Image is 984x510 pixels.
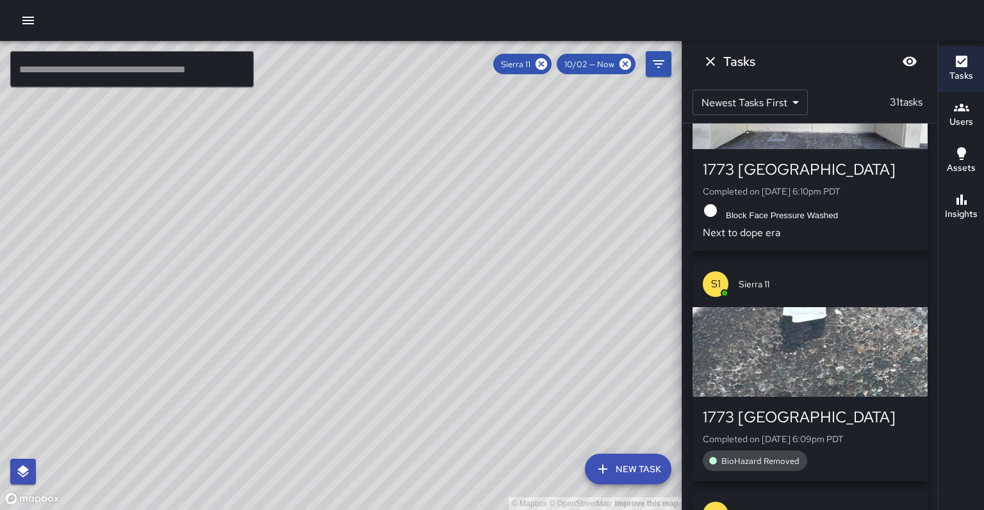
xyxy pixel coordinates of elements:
p: Completed on [DATE] 6:10pm PDT [703,185,917,198]
button: Filters [646,51,671,77]
h6: Insights [945,207,978,221]
button: New Task [585,454,671,484]
h6: Users [949,115,973,129]
button: S1Sierra 111773 [GEOGRAPHIC_DATA]Completed on [DATE] 6:10pm PDTBlock Face Pressure WashedNext to ... [693,13,928,251]
button: Blur [897,49,922,74]
p: S1 [711,276,721,292]
div: 1773 [GEOGRAPHIC_DATA] [703,407,917,427]
button: Tasks [939,46,984,92]
p: Completed on [DATE] 6:09pm PDT [703,433,917,445]
p: Next to dope era [703,225,917,241]
span: BioHazard Removed [714,456,807,466]
span: Block Face Pressure Washed [718,211,846,220]
button: Assets [939,138,984,184]
button: Dismiss [698,49,723,74]
div: 1773 [GEOGRAPHIC_DATA] [703,159,917,180]
span: Sierra 11 [493,59,538,70]
button: Users [939,92,984,138]
button: S1Sierra 111773 [GEOGRAPHIC_DATA]Completed on [DATE] 6:09pm PDTBioHazard Removed [693,261,928,481]
h6: Assets [947,161,976,175]
h6: Tasks [723,51,755,72]
div: Sierra 11 [493,54,552,74]
h6: Tasks [949,69,973,83]
span: Sierra 11 [739,278,917,291]
button: Insights [939,184,984,230]
span: 10/02 — Now [557,59,622,70]
div: 10/02 — Now [557,54,635,74]
p: 31 tasks [885,95,928,110]
div: Newest Tasks First [693,90,808,115]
